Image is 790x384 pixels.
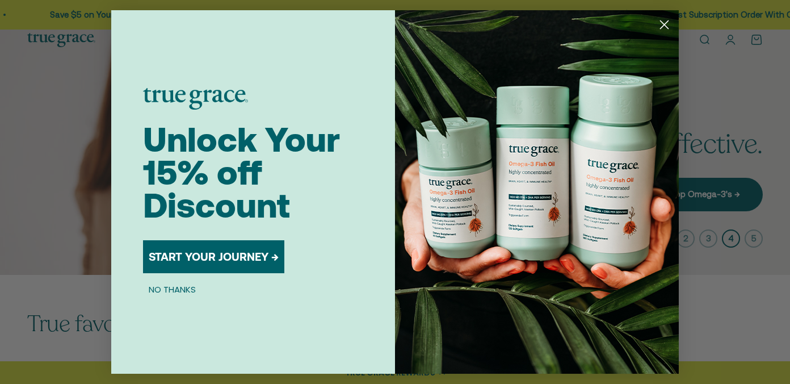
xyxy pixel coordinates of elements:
[143,88,248,110] img: logo placeholder
[143,120,340,225] span: Unlock Your 15% off Discount
[395,10,679,374] img: 098727d5-50f8-4f9b-9554-844bb8da1403.jpeg
[143,240,284,273] button: START YOUR JOURNEY →
[654,15,674,35] button: Close dialog
[143,282,201,296] button: NO THANKS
